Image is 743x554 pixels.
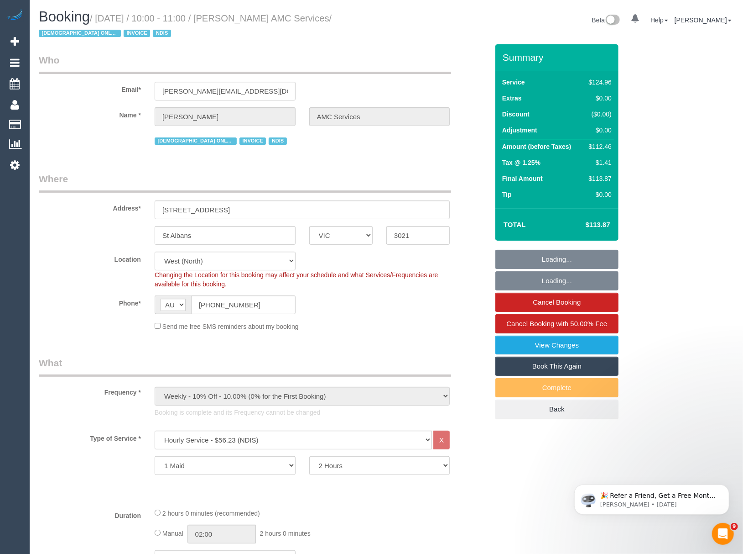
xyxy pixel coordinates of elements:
[191,295,296,314] input: Phone*
[502,78,525,87] label: Service
[495,357,618,376] a: Book This Again
[162,510,260,517] span: 2 hours 0 minutes (recommended)
[32,385,148,397] label: Frequency *
[32,107,148,120] label: Name *
[585,94,612,103] div: $0.00
[386,226,450,245] input: Post Code*
[39,9,90,25] span: Booking
[32,295,148,308] label: Phone*
[502,142,571,151] label: Amount (before Taxes)
[495,314,618,333] a: Cancel Booking with 50.00% Fee
[495,336,618,355] a: View Changes
[558,221,610,229] h4: $113.87
[592,16,620,24] a: Beta
[124,30,150,37] span: INVOICE
[585,126,612,135] div: $0.00
[155,107,296,126] input: First Name*
[502,110,530,119] label: Discount
[155,408,450,417] p: Booking is complete and its Frequency cannot be changed
[39,53,451,74] legend: Who
[507,320,608,327] span: Cancel Booking with 50.00% Fee
[32,200,148,213] label: Address*
[502,158,540,167] label: Tax @ 1.25%
[162,323,299,330] span: Send me free SMS reminders about my booking
[585,142,612,151] div: $112.46
[650,16,668,24] a: Help
[155,82,296,100] input: Email*
[5,9,24,22] img: Automaid Logo
[39,30,121,37] span: [DEMOGRAPHIC_DATA] ONLY CLEANER
[502,126,537,135] label: Adjustment
[495,293,618,312] a: Cancel Booking
[605,15,620,26] img: New interface
[504,221,526,228] strong: Total
[502,174,543,183] label: Final Amount
[32,82,148,94] label: Email*
[155,271,438,288] span: Changing the Location for this booking may affect your schedule and what Services/Frequencies are...
[269,137,286,145] span: NDIS
[585,190,612,199] div: $0.00
[495,400,618,419] a: Back
[585,158,612,167] div: $1.41
[155,226,296,245] input: Suburb*
[712,523,734,545] iframe: Intercom live chat
[561,465,743,529] iframe: Intercom notifications message
[675,16,732,24] a: [PERSON_NAME]
[39,356,451,377] legend: What
[585,78,612,87] div: $124.96
[32,508,148,520] label: Duration
[39,172,451,193] legend: Where
[153,30,171,37] span: NDIS
[260,530,311,537] span: 2 hours 0 minutes
[162,530,183,537] span: Manual
[731,523,738,530] span: 9
[39,13,332,39] small: / [DATE] / 10:00 - 11:00 / [PERSON_NAME] AMC Services
[585,110,612,119] div: ($0.00)
[503,52,614,63] h3: Summary
[32,252,148,264] label: Location
[155,137,237,145] span: [DEMOGRAPHIC_DATA] ONLY CLEANER
[32,431,148,443] label: Type of Service *
[239,137,266,145] span: INVOICE
[585,174,612,183] div: $113.87
[502,94,522,103] label: Extras
[309,107,450,126] input: Last Name*
[502,190,512,199] label: Tip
